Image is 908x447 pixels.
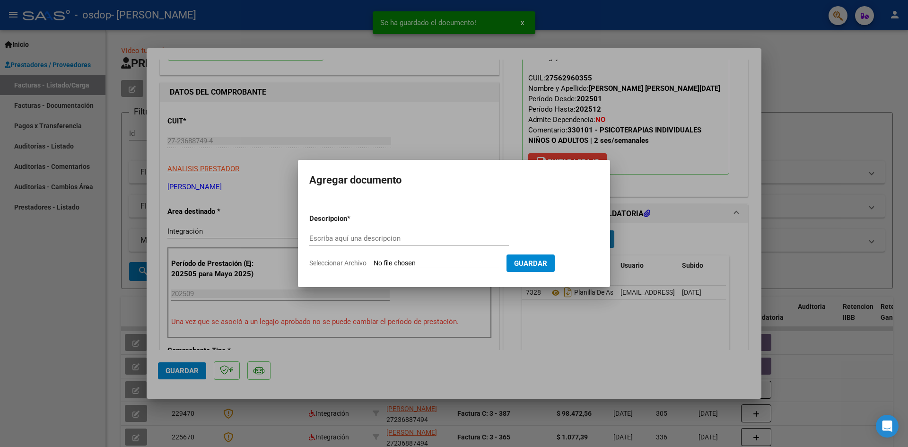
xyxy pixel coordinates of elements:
[876,415,899,438] div: Open Intercom Messenger
[514,259,547,268] span: Guardar
[506,254,555,272] button: Guardar
[309,259,367,267] span: Seleccionar Archivo
[309,171,599,189] h2: Agregar documento
[309,213,396,224] p: Descripcion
